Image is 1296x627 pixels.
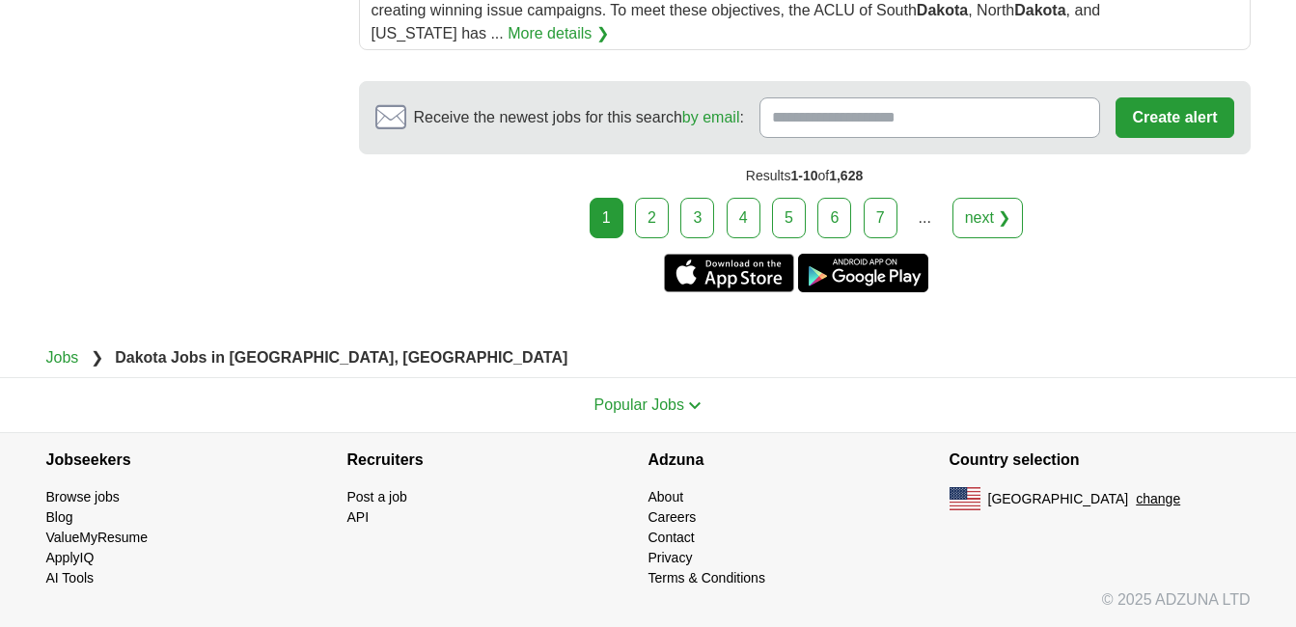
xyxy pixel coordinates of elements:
[905,199,944,237] div: ...
[648,509,697,525] a: Careers
[688,401,702,410] img: toggle icon
[1014,2,1065,18] strong: Dakota
[46,489,120,504] a: Browse jobs
[917,2,968,18] strong: Dakota
[864,198,897,238] a: 7
[648,550,693,565] a: Privacy
[798,254,928,292] a: Get the Android app
[1116,97,1233,138] button: Create alert
[46,570,95,586] a: AI Tools
[46,349,79,366] a: Jobs
[508,22,609,45] a: More details ❯
[680,198,714,238] a: 3
[635,198,669,238] a: 2
[414,106,744,129] span: Receive the newest jobs for this search :
[347,489,407,504] a: Post a job
[648,570,765,586] a: Terms & Conditions
[1136,489,1180,509] button: change
[115,349,567,366] strong: Dakota Jobs in [GEOGRAPHIC_DATA], [GEOGRAPHIC_DATA]
[988,489,1129,509] span: [GEOGRAPHIC_DATA]
[790,168,817,183] span: 1-10
[91,349,103,366] span: ❯
[829,168,863,183] span: 1,628
[31,588,1266,627] div: © 2025 ADZUNA LTD
[590,198,623,238] div: 1
[772,198,806,238] a: 5
[648,489,684,504] a: About
[648,530,695,545] a: Contact
[952,198,1024,238] a: next ❯
[950,433,1251,487] h4: Country selection
[664,254,794,292] a: Get the iPhone app
[817,198,851,238] a: 6
[46,509,73,525] a: Blog
[727,198,760,238] a: 4
[359,154,1251,198] div: Results of
[347,509,370,525] a: API
[46,530,149,545] a: ValueMyResume
[950,487,980,510] img: US flag
[682,109,740,125] a: by email
[594,396,684,413] span: Popular Jobs
[46,550,95,565] a: ApplyIQ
